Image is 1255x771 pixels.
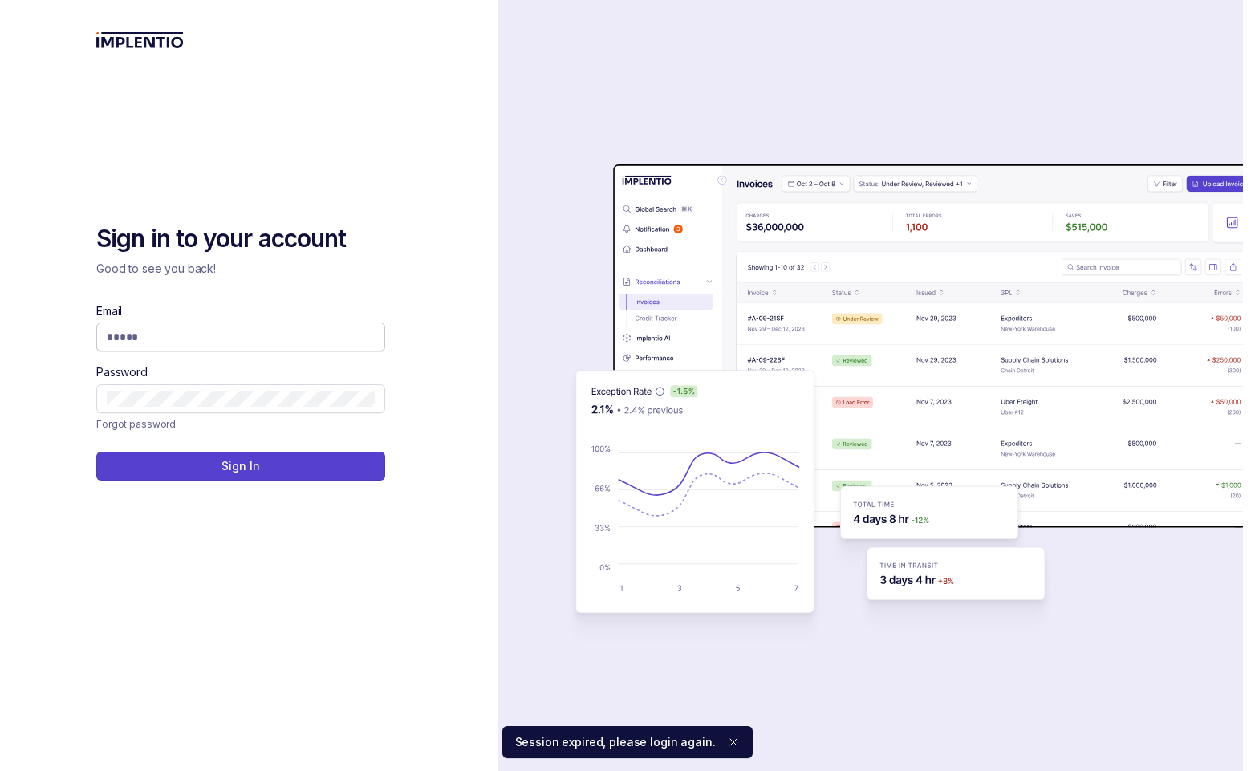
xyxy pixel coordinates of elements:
[96,364,148,380] label: Password
[96,416,176,432] a: Link Forgot password
[96,261,385,277] p: Good to see you back!
[96,452,385,481] button: Sign In
[221,458,259,474] p: Sign In
[96,303,122,319] label: Email
[96,416,176,432] p: Forgot password
[515,734,716,750] p: Session expired, please login again.
[96,32,184,48] img: logo
[96,223,385,255] h2: Sign in to your account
